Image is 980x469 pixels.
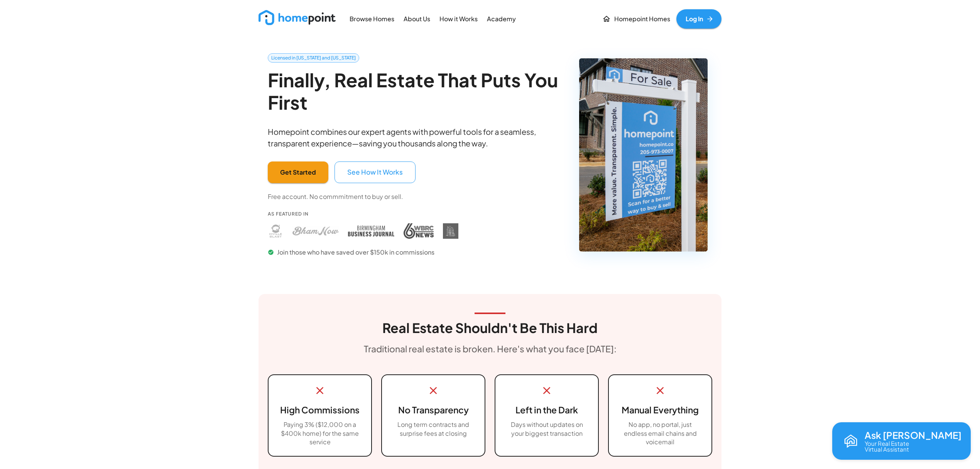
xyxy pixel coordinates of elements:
p: As Featured In [268,211,458,217]
img: Reva [841,432,860,450]
p: Homepoint Homes [614,15,670,24]
p: Join those who have saved over $150k in commissions [268,248,458,257]
p: Days without updates on your biggest transaction [505,420,589,438]
p: Homepoint combines our expert agents with powerful tools for a seamless, transparent experience—s... [268,126,559,149]
h6: Traditional real estate is broken. Here's what you face [DATE]: [364,342,617,356]
img: Homepoint real estate for sale sign - Licensed brokerage in Alabama and Tennessee [579,58,708,251]
h3: Real Estate Shouldn't Be This Hard [382,320,598,336]
a: Academy [484,10,519,27]
h6: Manual Everything [618,403,702,417]
a: Log In [676,9,721,29]
span: Licensed in [US_STATE] and [US_STATE] [268,54,359,61]
button: Get Started [268,161,328,183]
p: How it Works [439,15,478,24]
a: Licensed in [US_STATE] and [US_STATE] [268,53,359,63]
h6: High Commissions [278,403,362,417]
p: Browse Homes [350,15,394,24]
a: Homepoint Homes [599,9,673,29]
a: Browse Homes [346,10,397,27]
h6: No Transparency [391,403,475,417]
p: Ask [PERSON_NAME] [865,430,961,440]
img: WBRC press coverage - Homepoint featured in WBRC [404,223,434,239]
p: No app, no portal, just endless email chains and voicemail [618,420,702,447]
img: new_logo_light.png [259,10,336,25]
h2: Finally, Real Estate That Puts You First [268,69,559,113]
p: Long term contracts and surprise fees at closing [391,420,475,438]
p: About Us [404,15,430,24]
a: About Us [400,10,433,27]
img: DIY Homebuyers Academy press coverage - Homepoint featured in DIY Homebuyers Academy [443,223,458,239]
img: Bham Now press coverage - Homepoint featured in Bham Now [292,223,339,239]
button: Open chat with Reva [832,422,971,460]
img: Huntsville Blast press coverage - Homepoint featured in Huntsville Blast [268,223,283,239]
img: Birmingham Business Journal press coverage - Homepoint featured in Birmingham Business Journal [348,223,394,239]
p: Paying 3% ($12,000 on a $400k home) for the same service [278,420,362,447]
p: Academy [487,15,516,24]
p: Your Real Estate Virtual Assistant [865,440,909,452]
a: How it Works [436,10,481,27]
p: Free account. No commmitment to buy or sell. [268,192,403,201]
button: See How It Works [335,161,416,183]
h6: Left in the Dark [505,403,589,417]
